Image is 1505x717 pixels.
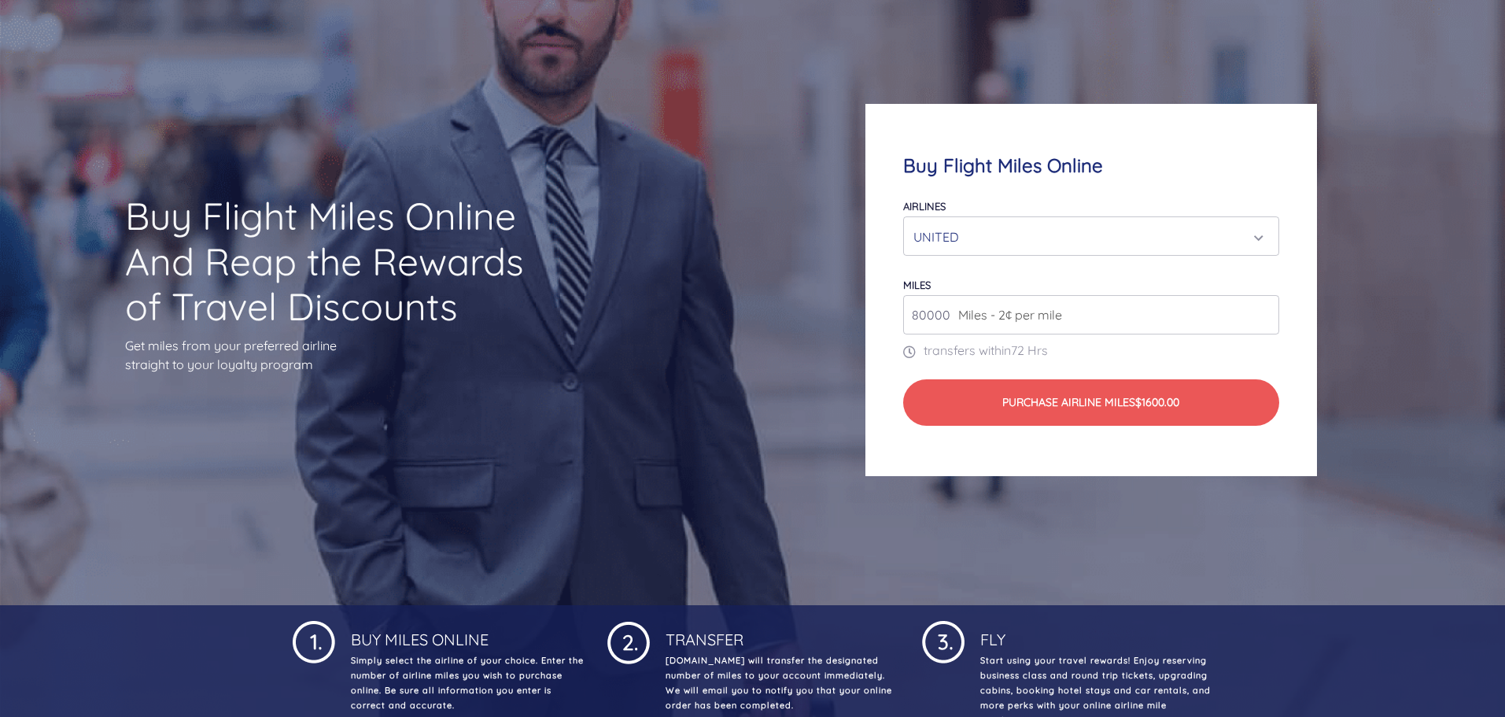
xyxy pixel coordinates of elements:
[903,379,1278,426] button: Purchase Airline Miles$1600.00
[348,618,584,649] h4: Buy Miles Online
[903,200,946,213] label: Airlines
[1135,395,1179,409] span: $1600.00
[950,305,1062,324] span: Miles - 2¢ per mile
[977,618,1213,649] h4: Fly
[903,216,1278,256] button: UNITED
[662,653,898,713] p: [DOMAIN_NAME] will transfer the designated number of miles to your account immediately. We will e...
[922,618,965,663] img: 1
[662,618,898,649] h4: Transfer
[125,194,551,330] h1: Buy Flight Miles Online And Reap the Rewards of Travel Discounts
[1011,342,1048,358] span: 72 Hrs
[125,336,551,374] p: Get miles from your preferred airline straight to your loyalty program
[293,618,335,663] img: 1
[903,341,1278,360] p: transfers within
[607,618,650,664] img: 1
[348,653,584,713] p: Simply select the airline of your choice. Enter the number of airline miles you wish to purchase ...
[913,222,1259,252] div: UNITED
[903,279,931,291] label: miles
[903,154,1278,177] h4: Buy Flight Miles Online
